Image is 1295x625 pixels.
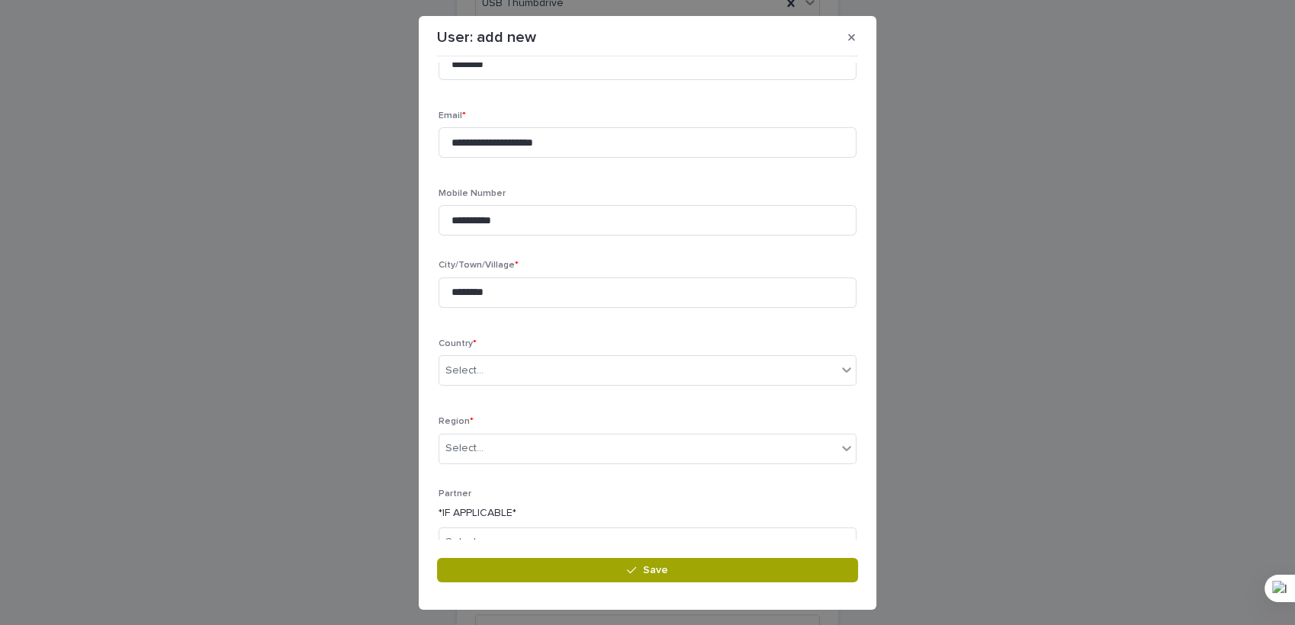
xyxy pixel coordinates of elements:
[445,441,484,457] div: Select...
[643,565,668,575] span: Save
[437,28,536,46] p: User: add new
[437,558,858,582] button: Save
[445,534,484,550] div: Select...
[445,363,484,379] div: Select...
[439,489,471,498] span: Partner
[439,111,466,120] span: Email
[439,189,506,198] span: Mobile Number
[439,339,477,348] span: Country
[439,261,519,270] span: City/Town/Village
[439,417,474,426] span: Region
[439,505,856,521] p: *IF APPLICABLE*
